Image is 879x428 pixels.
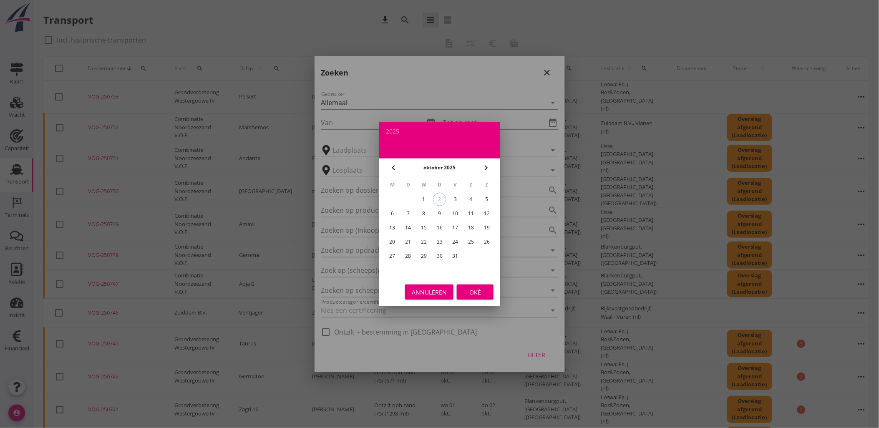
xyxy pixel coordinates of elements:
[464,193,478,206] button: 4
[464,235,478,249] button: 25
[416,178,431,192] th: W
[417,249,431,263] button: 29
[401,235,415,249] button: 21
[433,221,446,234] button: 16
[481,163,491,173] i: chevron_right
[417,235,431,249] button: 22
[433,207,446,220] button: 9
[417,221,431,234] button: 15
[480,193,494,206] button: 5
[433,193,446,206] button: 2
[400,178,416,192] th: D
[401,249,415,263] button: 28
[385,221,399,234] button: 13
[479,178,494,192] th: Z
[448,178,463,192] th: V
[401,221,415,234] button: 14
[433,249,446,263] button: 30
[480,221,494,234] button: 19
[480,235,494,249] button: 26
[448,249,462,263] button: 31
[464,221,478,234] button: 18
[405,284,453,300] button: Annuleren
[432,178,447,192] th: D
[388,163,398,173] i: chevron_left
[385,178,400,192] th: M
[463,288,487,297] div: Oké
[421,161,458,174] button: oktober 2025
[385,249,399,263] button: 27
[464,207,478,220] button: 11
[448,193,462,206] button: 3
[448,207,462,220] button: 10
[417,207,431,220] button: 8
[385,235,399,249] button: 20
[417,193,431,206] button: 1
[385,207,399,220] button: 6
[412,288,447,297] div: Annuleren
[480,207,494,220] button: 12
[433,235,446,249] button: 23
[401,207,415,220] button: 7
[448,235,462,249] button: 24
[463,178,479,192] th: Z
[386,128,494,134] div: 2025
[457,284,494,300] button: Oké
[448,221,462,234] button: 17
